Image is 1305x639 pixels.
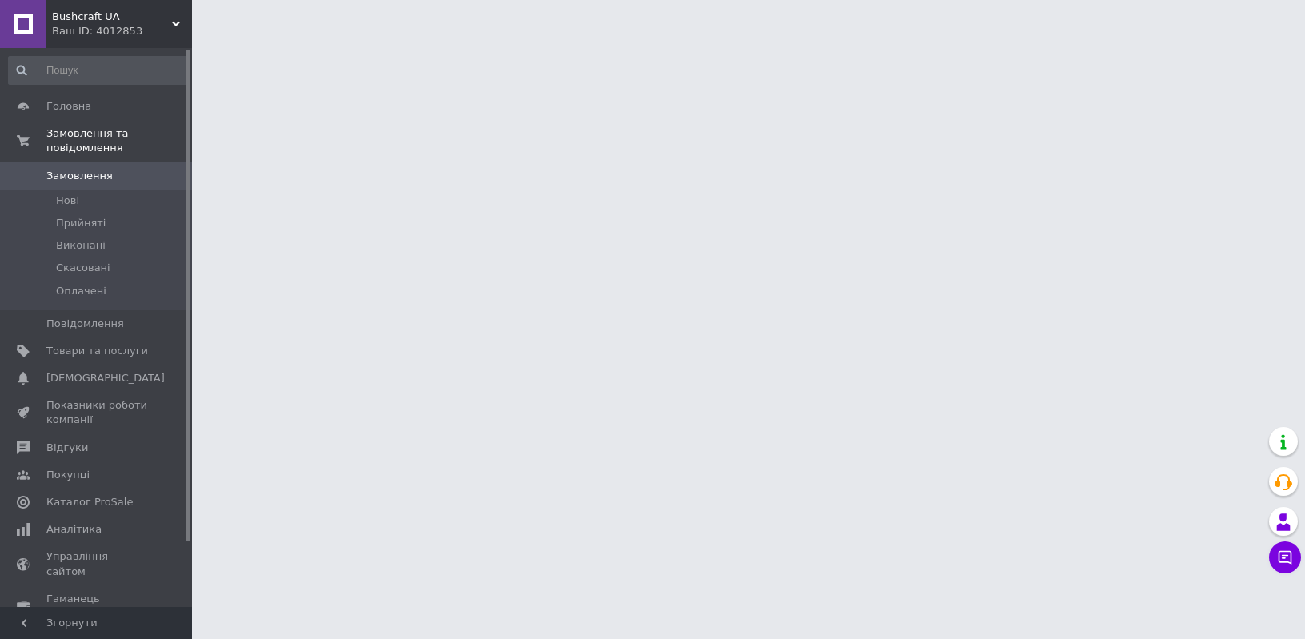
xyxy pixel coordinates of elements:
div: Ваш ID: 4012853 [52,24,192,38]
span: [DEMOGRAPHIC_DATA] [46,371,165,385]
input: Пошук [8,56,189,85]
span: Скасовані [56,261,110,275]
span: Повідомлення [46,317,124,331]
span: Bushcraft UA [52,10,172,24]
span: Замовлення [46,169,113,183]
span: Головна [46,99,91,114]
span: Товари та послуги [46,344,148,358]
span: Гаманець компанії [46,592,148,621]
span: Покупці [46,468,90,482]
span: Показники роботи компанії [46,398,148,427]
span: Управління сайтом [46,549,148,578]
span: Оплачені [56,284,106,298]
span: Прийняті [56,216,106,230]
span: Виконані [56,238,106,253]
span: Каталог ProSale [46,495,133,509]
span: Нові [56,194,79,208]
span: Аналітика [46,522,102,537]
span: Відгуки [46,441,88,455]
button: Чат з покупцем [1269,541,1301,573]
span: Замовлення та повідомлення [46,126,192,155]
